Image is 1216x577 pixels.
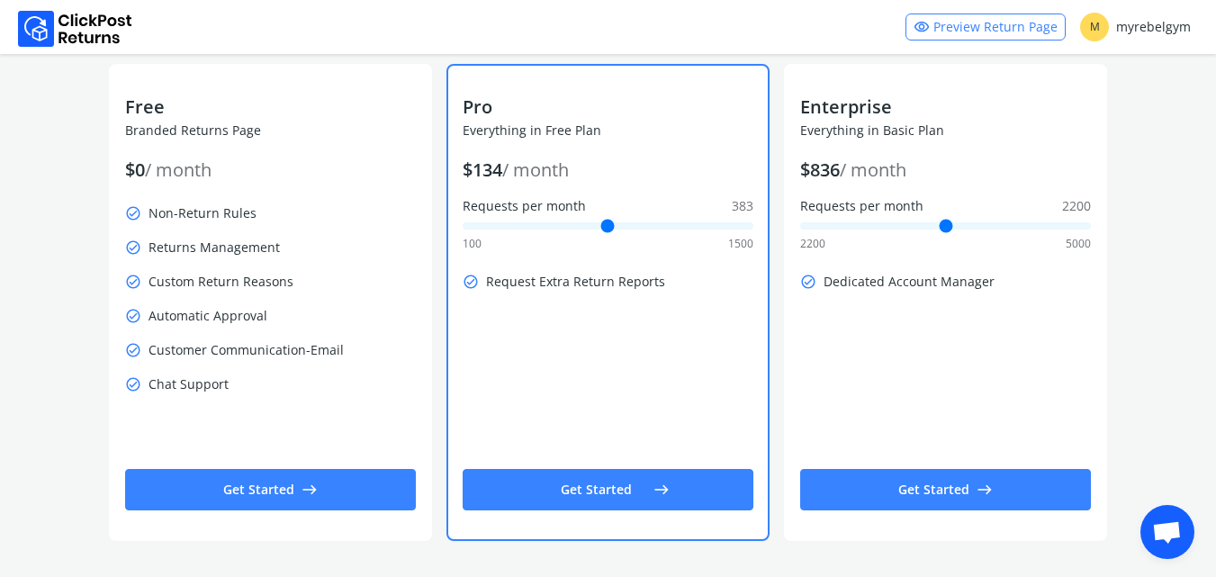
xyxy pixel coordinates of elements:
span: / month [502,158,569,182]
p: $ 836 [800,158,1091,183]
span: east [653,477,670,502]
span: 2200 [1062,197,1091,215]
p: Chat Support [125,372,416,397]
span: east [302,477,318,502]
p: Pro [463,95,753,120]
span: check_circle [800,269,816,294]
span: 5000 [1066,237,1091,251]
p: Request Extra Return Reports [463,269,753,294]
span: check_circle [125,303,141,329]
span: M [1080,13,1109,41]
span: check_circle [463,269,479,294]
span: check_circle [125,269,141,294]
p: Dedicated Account Manager [800,269,1091,294]
p: Automatic Approval [125,303,416,329]
p: $ 134 [463,158,753,183]
p: Enterprise [800,95,1091,120]
p: Custom Return Reasons [125,269,416,294]
label: Requests per month [463,197,753,215]
span: 2200 [800,237,825,251]
span: / month [145,158,212,182]
a: Open chat [1140,505,1194,559]
span: visibility [914,14,930,40]
p: Customer Communication-Email [125,338,416,363]
p: Everything in Basic Plan [800,122,1091,140]
p: Everything in Free Plan [463,122,753,140]
p: Non-Return Rules [125,201,416,226]
label: Requests per month [800,197,1091,215]
span: 100 [463,237,482,251]
p: $ 0 [125,158,416,183]
p: Branded Returns Page [125,122,416,140]
img: Logo [18,11,132,47]
span: check_circle [125,201,141,226]
span: 1500 [728,237,753,251]
button: Get Startedeast [800,469,1091,510]
button: Get Startedeast [125,469,416,510]
span: / month [840,158,906,182]
p: Returns Management [125,235,416,260]
span: east [977,477,993,502]
div: myrebelgym [1080,13,1191,41]
p: Free [125,95,416,120]
span: 383 [732,197,753,215]
span: check_circle [125,338,141,363]
button: Get Startedeast [463,469,753,510]
span: check_circle [125,372,141,397]
a: visibilityPreview Return Page [905,14,1066,41]
span: check_circle [125,235,141,260]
